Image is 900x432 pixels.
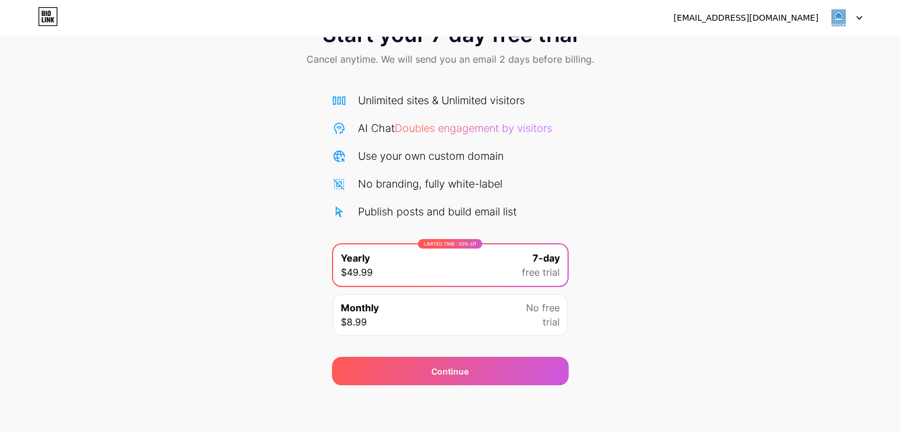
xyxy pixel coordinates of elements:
[827,7,850,29] img: darnastreetfood
[673,12,818,24] div: [EMAIL_ADDRESS][DOMAIN_NAME]
[307,52,594,66] span: Cancel anytime. We will send you an email 2 days before billing.
[395,122,552,134] span: Doubles engagement by visitors
[526,301,560,315] span: No free
[358,204,517,220] div: Publish posts and build email list
[533,251,560,265] span: 7-day
[358,120,552,136] div: AI Chat
[358,176,502,192] div: No branding, fully white-label
[522,265,560,279] span: free trial
[341,265,373,279] span: $49.99
[358,92,525,108] div: Unlimited sites & Unlimited visitors
[341,315,367,329] span: $8.99
[543,315,560,329] span: trial
[322,22,578,46] span: Start your 7 day free trial
[431,365,469,378] div: Continue
[358,148,504,164] div: Use your own custom domain
[418,239,482,249] div: LIMITED TIME : 50% off
[341,301,379,315] span: Monthly
[341,251,370,265] span: Yearly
